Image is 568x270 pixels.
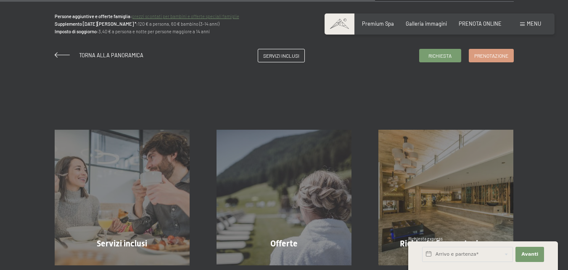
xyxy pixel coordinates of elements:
[521,251,538,258] span: Avanti
[55,13,132,19] strong: Persone aggiuntive e offerte famiglia:
[428,52,452,59] span: Richiesta
[515,247,544,262] button: Avanti
[459,20,502,27] a: PRENOTA ONLINE
[263,52,299,59] span: Servizi inclusi
[55,29,98,34] strong: Imposto di soggiorno:
[400,238,492,249] span: Richiesta & prenotazione
[270,238,298,249] span: Offerte
[474,52,508,59] span: Prenotazione
[79,52,143,59] span: Torna alla panoramica
[41,130,203,265] a: Schwarzensteinsuite con sauna finlandese Servizi inclusi
[469,49,513,62] a: Prenotazione
[362,20,394,27] a: Premium Spa
[365,130,527,265] a: Schwarzensteinsuite con sauna finlandese Richiesta & prenotazione
[55,52,143,59] a: Torna alla panoramica
[406,20,447,27] a: Galleria immagini
[132,13,239,19] a: prezzi scontati per bambini e offerte speciali famiglie
[408,236,443,241] span: Richiesta express
[97,238,147,249] span: Servizi inclusi
[258,49,304,62] a: Servizi inclusi
[527,20,541,27] span: Menu
[55,21,138,27] strong: Supplemento [DATE][PERSON_NAME] *:
[55,13,514,35] p: 120 € a persona, 60 € bambino (3-14 anni) 3,40 € a persona e notte per persone maggiore a 14 anni
[420,49,461,62] a: Richiesta
[203,130,365,265] a: Schwarzensteinsuite con sauna finlandese Offerte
